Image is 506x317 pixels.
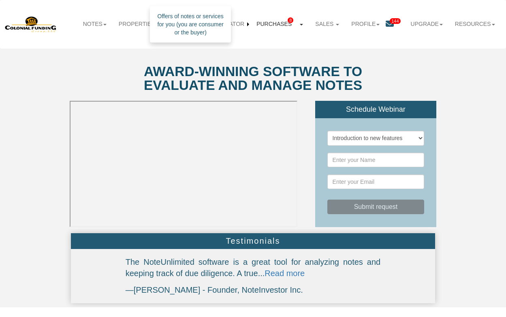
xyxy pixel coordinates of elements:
a: Resources [449,15,501,33]
span: The NoteUnlimited software is a great tool for analyzing notes and keeping track of due diligence... [126,257,381,278]
div: Schedule Webinar [315,101,437,118]
input: Enter your Email [327,174,425,189]
a: Notes [77,15,113,33]
input: Enter your Name [327,153,425,167]
span: Founder [207,285,237,294]
a: Sales [309,15,345,33]
span: 144 [390,18,400,24]
span: 8 [288,17,293,23]
a: Purchases8 [250,15,309,33]
a: Properties [113,15,161,33]
div: Offers of notes or services for you (you are consumer or the buyer) [150,6,231,43]
img: 579666 [5,16,57,33]
div: Testimonials [71,233,435,249]
span: — [126,285,134,294]
span: ... [258,269,265,278]
a: Profile [345,15,386,33]
span: [PERSON_NAME] [134,285,200,294]
a: 144 [386,15,404,34]
span: , [237,285,239,294]
button: Submit request [327,200,425,214]
a: Upgrade [405,15,449,33]
span: NoteInvestor Inc. [242,285,303,294]
span: Read more [265,269,305,278]
div: Award-winning software to evaluate and manage notes [142,65,365,93]
span: - [203,285,205,294]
